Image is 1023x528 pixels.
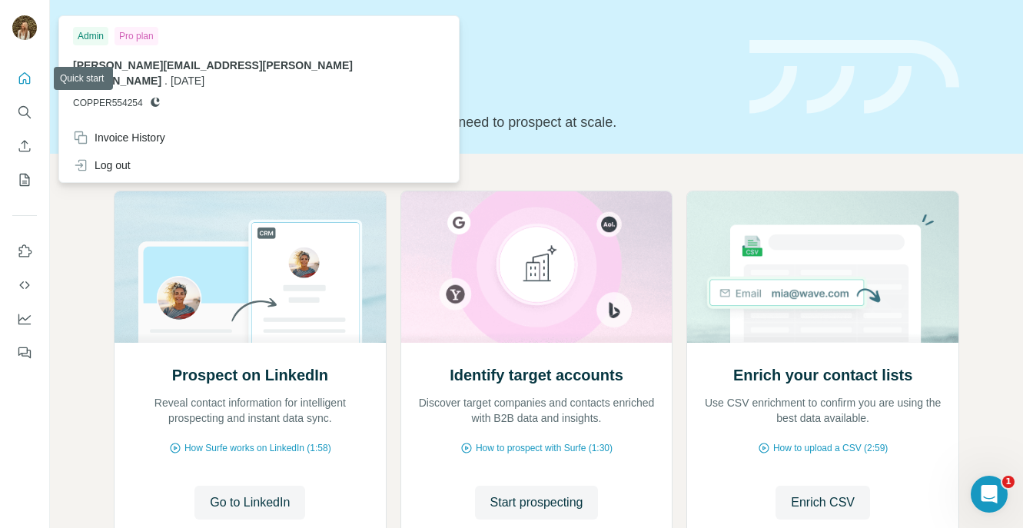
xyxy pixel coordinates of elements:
[400,191,673,343] img: Identify target accounts
[73,59,353,87] span: [PERSON_NAME][EMAIL_ADDRESS][PERSON_NAME][DOMAIN_NAME]
[733,364,912,386] h2: Enrich your contact lists
[476,441,613,455] span: How to prospect with Surfe (1:30)
[12,98,37,126] button: Search
[164,75,168,87] span: .
[12,166,37,194] button: My lists
[171,75,204,87] span: [DATE]
[114,191,387,343] img: Prospect on LinkedIn
[73,96,143,110] span: COPPER554254
[12,339,37,367] button: Feedback
[702,395,943,426] p: Use CSV enrichment to confirm you are using the best data available.
[73,158,131,173] div: Log out
[12,132,37,160] button: Enrich CSV
[184,441,331,455] span: How Surfe works on LinkedIn (1:58)
[773,441,888,455] span: How to upload a CSV (2:59)
[749,40,959,115] img: banner
[12,271,37,299] button: Use Surfe API
[73,130,165,145] div: Invoice History
[971,476,1008,513] iframe: Intercom live chat
[130,395,370,426] p: Reveal contact information for intelligent prospecting and instant data sync.
[791,493,855,512] span: Enrich CSV
[210,493,290,512] span: Go to LinkedIn
[12,237,37,265] button: Use Surfe on LinkedIn
[776,486,870,520] button: Enrich CSV
[490,493,583,512] span: Start prospecting
[12,305,37,333] button: Dashboard
[115,27,158,45] div: Pro plan
[1002,476,1015,488] span: 1
[417,395,657,426] p: Discover target companies and contacts enriched with B2B data and insights.
[12,65,37,92] button: Quick start
[12,15,37,40] img: Avatar
[450,364,623,386] h2: Identify target accounts
[194,486,305,520] button: Go to LinkedIn
[475,486,599,520] button: Start prospecting
[686,191,959,343] img: Enrich your contact lists
[172,364,328,386] h2: Prospect on LinkedIn
[73,27,108,45] div: Admin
